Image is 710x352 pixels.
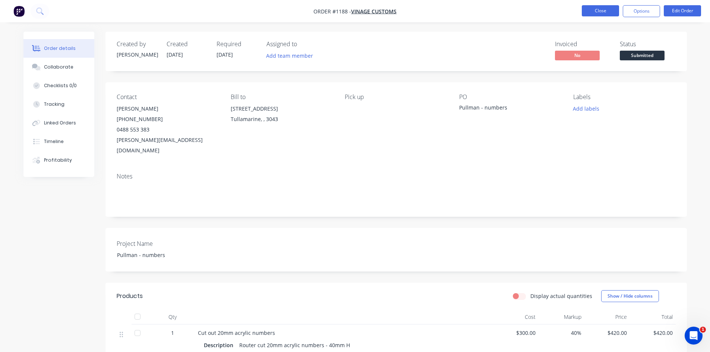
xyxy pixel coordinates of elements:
div: Labels [573,93,675,101]
div: Checklists 0/0 [44,82,77,89]
span: [DATE] [167,51,183,58]
span: $300.00 [496,329,536,337]
div: Required [217,41,258,48]
button: Add team member [266,51,317,61]
div: Bill to [231,93,333,101]
div: Notes [117,173,676,180]
div: PO [459,93,561,101]
button: Linked Orders [23,114,94,132]
span: $420.00 [587,329,627,337]
div: [STREET_ADDRESS] [231,104,333,114]
label: Display actual quantities [530,292,592,300]
button: Profitability [23,151,94,169]
div: Collaborate [44,64,73,70]
button: Timeline [23,132,94,151]
div: [PERSON_NAME][PHONE_NUMBER]0488 553 383[PERSON_NAME][EMAIL_ADDRESS][DOMAIN_NAME] [117,104,219,156]
div: Timeline [44,138,64,145]
button: Close [582,5,619,16]
button: Edit Order [664,5,701,16]
a: Vinage Customs [351,8,397,15]
span: Submitted [620,51,665,60]
div: Created by [117,41,158,48]
div: Tracking [44,101,64,108]
div: 0488 553 383 [117,124,219,135]
div: [PERSON_NAME] [117,104,219,114]
span: [DATE] [217,51,233,58]
div: Created [167,41,208,48]
button: Options [623,5,660,17]
span: $420.00 [633,329,673,337]
span: No [555,51,600,60]
div: Contact [117,93,219,101]
span: Cut out 20mm acrylic numbers [198,329,275,336]
button: Tracking [23,95,94,114]
div: Markup [539,310,584,324]
button: Add team member [262,51,317,61]
div: Pullman - numbers [111,250,204,260]
div: [PHONE_NUMBER] [117,114,219,124]
button: Checklists 0/0 [23,76,94,95]
div: [PERSON_NAME] [117,51,158,58]
span: 40% [542,329,581,337]
button: Order details [23,39,94,58]
div: Qty [150,310,195,324]
div: Linked Orders [44,120,76,126]
div: Pick up [345,93,447,101]
button: Collaborate [23,58,94,76]
div: Products [117,292,143,301]
div: Order details [44,45,76,52]
span: 1 [700,327,706,333]
div: Invoiced [555,41,611,48]
img: Factory [13,6,25,17]
span: Order #1188 - [313,8,351,15]
label: Project Name [117,239,210,248]
button: Show / Hide columns [601,290,659,302]
div: Description [204,340,236,351]
div: [STREET_ADDRESS]Tullamarine, , 3043 [231,104,333,127]
div: [PERSON_NAME][EMAIL_ADDRESS][DOMAIN_NAME] [117,135,219,156]
div: Total [630,310,676,324]
div: Pullman - numbers [459,104,552,114]
div: Assigned to [266,41,341,48]
div: Cost [493,310,539,324]
div: Price [584,310,630,324]
span: 1 [171,329,174,337]
iframe: Intercom live chat [685,327,703,345]
div: Tullamarine, , 3043 [231,114,333,124]
div: Status [620,41,676,48]
button: Submitted [620,51,665,62]
button: Add labels [569,104,603,114]
div: Profitability [44,157,72,164]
